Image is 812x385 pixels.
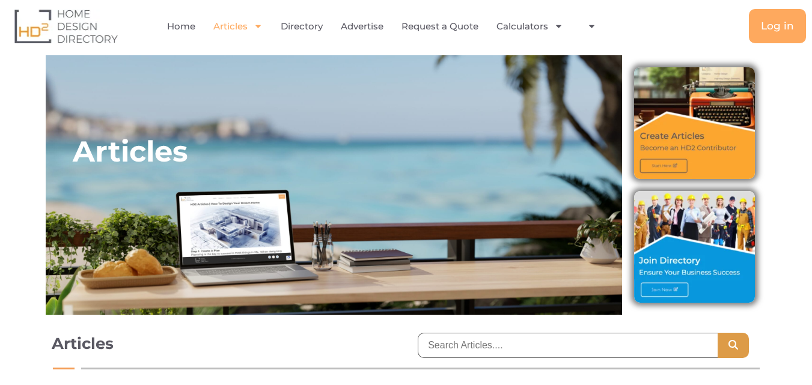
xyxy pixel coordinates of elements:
input: Search Articles.... [418,333,717,358]
h1: Articles [52,333,394,354]
a: Request a Quote [401,13,478,40]
img: Join Directory [634,191,754,303]
span: Log in [761,21,794,31]
a: Directory [281,13,323,40]
nav: Menu [166,13,606,40]
img: Create Articles [634,67,754,179]
button: Search [718,333,749,358]
a: Advertise [341,13,383,40]
a: Articles [213,13,263,40]
a: Home [167,13,195,40]
a: Log in [749,9,806,43]
a: Calculators [496,13,563,40]
h2: Articles [73,133,188,169]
